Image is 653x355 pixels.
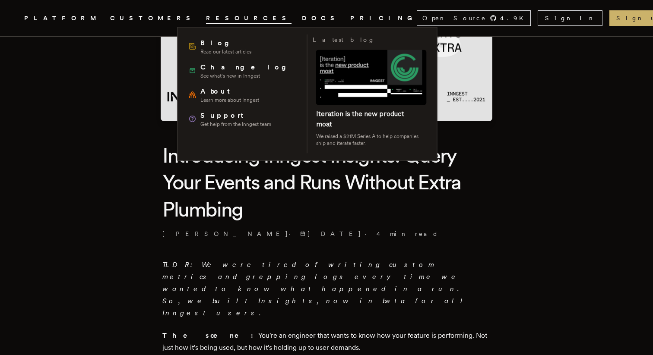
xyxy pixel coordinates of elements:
span: Changelog [200,62,292,72]
span: See what's new in Inngest [200,72,292,79]
h3: Latest blog [313,35,375,45]
a: CUSTOMERS [110,13,196,24]
span: [DATE] [300,229,361,238]
span: Get help from the Inngest team [200,121,271,128]
span: Read our latest articles [200,48,251,55]
button: PLATFORM [24,13,100,24]
a: BlogRead our latest articles [185,35,302,59]
strong: The scene: [162,331,258,339]
a: Iteration is the new product moat [316,110,404,128]
span: Learn more about Inngest [200,97,259,104]
h1: Introducing Inngest Insights: Query Your Events and Runs Without Extra Plumbing [162,142,491,223]
span: Support [200,110,271,121]
a: ChangelogSee what's new in Inngest [185,59,302,83]
span: 4.9 K [500,14,529,22]
span: 4 min read [377,229,438,238]
p: [PERSON_NAME] · · [162,229,491,238]
span: Open Source [422,14,486,22]
span: Blog [200,38,251,48]
a: SupportGet help from the Inngest team [185,107,302,131]
button: RESOURCES [206,13,292,24]
p: You're an engineer that wants to know how your feature is performing. Not just how it's being use... [162,330,491,354]
a: AboutLearn more about Inngest [185,83,302,107]
span: About [200,86,259,97]
em: TLDR: We were tired of writing custom metrics and grepping logs every time we wanted to know what... [162,261,469,317]
a: PRICING [350,13,417,24]
a: DOCS [302,13,340,24]
a: Sign In [538,10,602,26]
